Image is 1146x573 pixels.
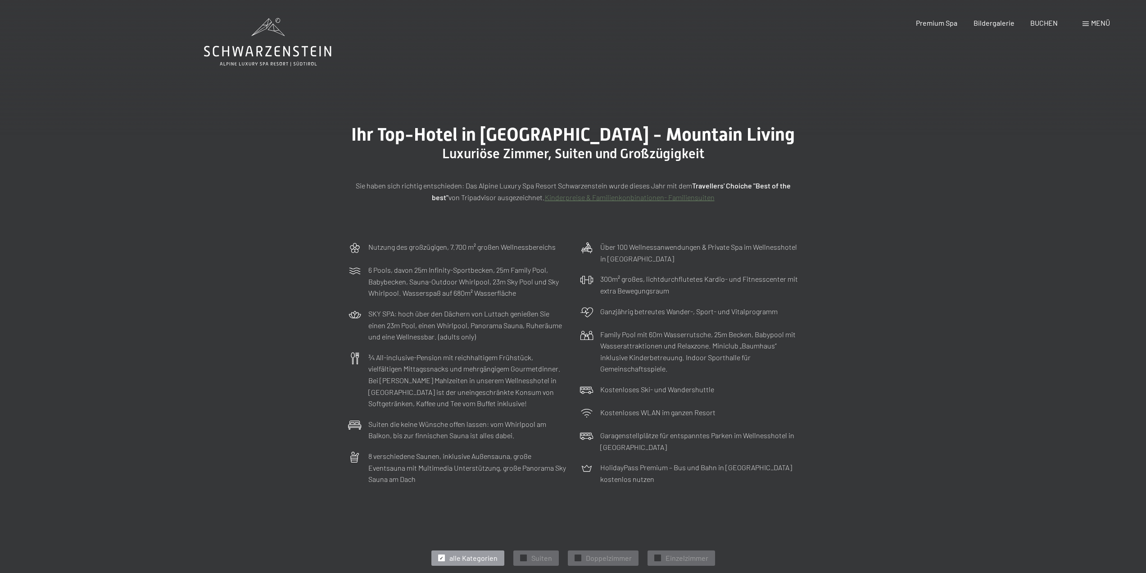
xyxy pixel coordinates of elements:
p: 8 verschiedene Saunen, inklusive Außensauna, große Eventsauna mit Multimedia Unterstützung, große... [368,450,566,485]
a: Kinderpreise & Familienkonbinationen- Familiensuiten [545,193,715,202]
p: Kostenloses Ski- und Wandershuttle [600,384,714,395]
p: Suiten die keine Wünsche offen lassen: vom Whirlpool am Balkon, bis zur finnischen Sauna ist alle... [368,418,566,441]
span: Luxuriöse Zimmer, Suiten und Großzügigkeit [442,146,704,161]
span: Menü [1091,18,1110,27]
p: 6 Pools, davon 25m Infinity-Sportbecken, 25m Family Pool, Babybecken, Sauna-Outdoor Whirlpool, 23... [368,264,566,299]
span: ✓ [656,555,659,561]
span: ✓ [521,555,525,561]
a: Premium Spa [916,18,957,27]
p: Nutzung des großzügigen, 7.700 m² großen Wellnessbereichs [368,241,556,253]
p: ¾ All-inclusive-Pension mit reichhaltigem Frühstück, vielfältigen Mittagssnacks und mehrgängigem ... [368,352,566,409]
span: alle Kategorien [449,553,498,563]
p: HolidayPass Premium – Bus und Bahn in [GEOGRAPHIC_DATA] kostenlos nutzen [600,462,798,485]
span: Doppelzimmer [586,553,632,563]
p: Family Pool mit 60m Wasserrutsche, 25m Becken, Babypool mit Wasserattraktionen und Relaxzone. Min... [600,329,798,375]
span: ✓ [439,555,443,561]
span: ✓ [576,555,580,561]
p: Kostenloses WLAN im ganzen Resort [600,407,716,418]
span: Ihr Top-Hotel in [GEOGRAPHIC_DATA] - Mountain Living [351,124,795,145]
p: Ganzjährig betreutes Wander-, Sport- und Vitalprogramm [600,306,778,317]
span: Suiten [531,553,552,563]
strong: Travellers' Choiche "Best of the best" [432,181,791,202]
p: Über 100 Wellnessanwendungen & Private Spa im Wellnesshotel in [GEOGRAPHIC_DATA] [600,241,798,264]
p: 300m² großes, lichtdurchflutetes Kardio- und Fitnesscenter mit extra Bewegungsraum [600,273,798,296]
a: BUCHEN [1030,18,1058,27]
a: Bildergalerie [974,18,1015,27]
span: Einzelzimmer [666,553,708,563]
p: Sie haben sich richtig entschieden: Das Alpine Luxury Spa Resort Schwarzenstein wurde dieses Jahr... [348,180,798,203]
p: SKY SPA: hoch über den Dächern von Luttach genießen Sie einen 23m Pool, einen Whirlpool, Panorama... [368,308,566,343]
p: Garagenstellplätze für entspanntes Parken im Wellnesshotel in [GEOGRAPHIC_DATA] [600,430,798,453]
